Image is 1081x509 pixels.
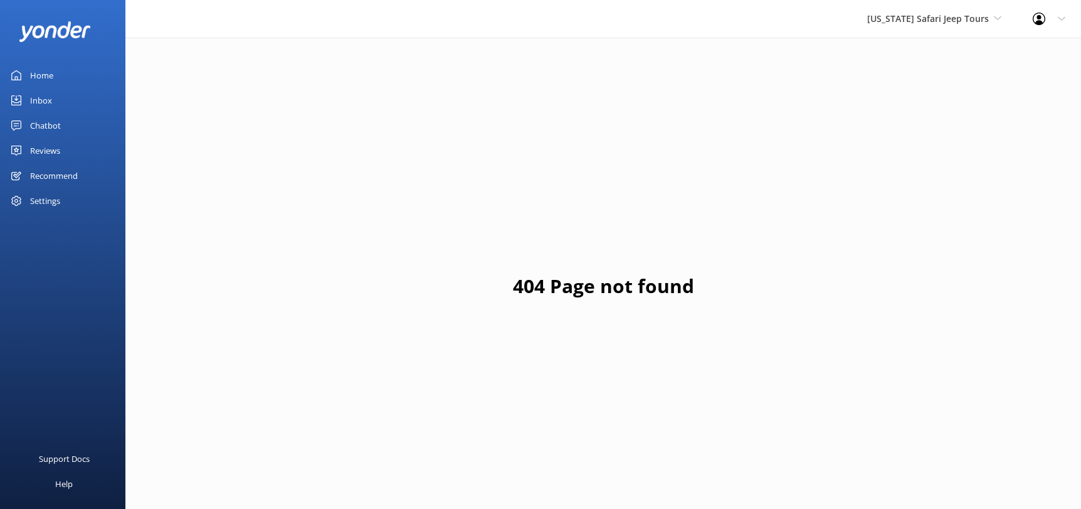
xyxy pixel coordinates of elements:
[30,138,60,163] div: Reviews
[867,13,989,24] span: [US_STATE] Safari Jeep Tours
[30,113,61,138] div: Chatbot
[39,446,90,471] div: Support Docs
[55,471,73,496] div: Help
[513,271,694,301] h1: 404 Page not found
[30,88,52,113] div: Inbox
[30,63,53,88] div: Home
[30,163,78,188] div: Recommend
[19,21,91,42] img: yonder-white-logo.png
[30,188,60,213] div: Settings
